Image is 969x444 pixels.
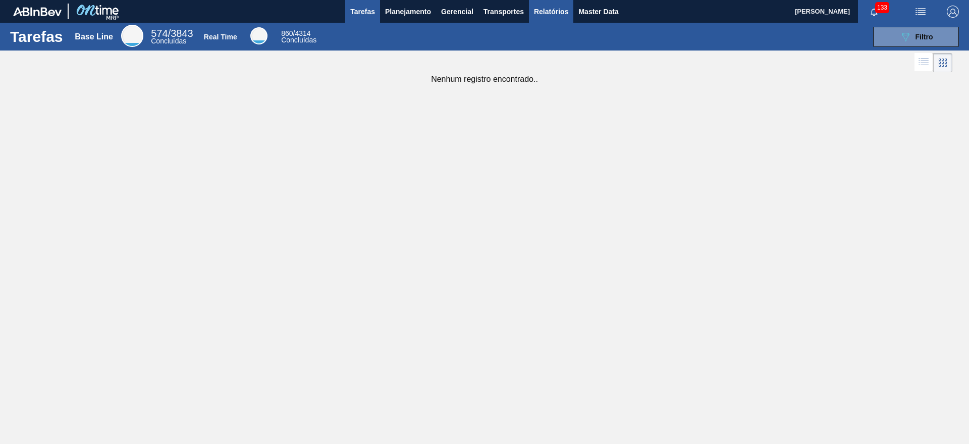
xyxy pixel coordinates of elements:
span: Concluídas [281,36,316,44]
span: / 3843 [151,28,193,39]
div: Real Time [250,27,267,44]
div: Visão em Lista [914,53,933,72]
span: Concluídas [151,37,186,45]
h1: Tarefas [10,31,63,42]
span: Gerencial [441,6,473,18]
div: Visão em Cards [933,53,952,72]
div: Real Time [281,30,316,43]
span: 133 [875,2,889,13]
span: 574 [151,28,168,39]
span: / 4314 [281,29,310,37]
span: 860 [281,29,293,37]
button: Notificações [858,5,890,19]
span: Tarefas [350,6,375,18]
img: Logout [947,6,959,18]
div: Base Line [121,25,143,47]
img: TNhmsLtSVTkK8tSr43FrP2fwEKptu5GPRR3wAAAABJRU5ErkJggg== [13,7,62,16]
button: Filtro [873,27,959,47]
img: userActions [914,6,927,18]
span: Planejamento [385,6,431,18]
span: Filtro [916,33,933,41]
span: Transportes [483,6,524,18]
div: Real Time [204,33,237,41]
span: Relatórios [534,6,568,18]
div: Base Line [151,29,193,44]
span: Master Data [578,6,618,18]
div: Base Line [75,32,113,41]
